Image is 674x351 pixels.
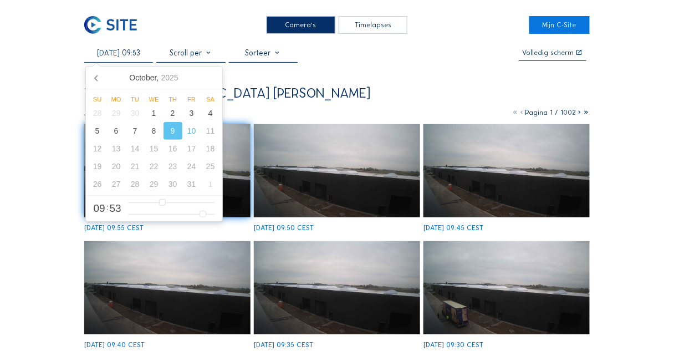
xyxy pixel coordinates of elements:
img: image_53722680 [254,124,420,218]
div: 11 [201,122,220,140]
div: 28 [126,175,145,193]
img: image_53722820 [84,124,251,218]
div: 17 [182,140,201,157]
div: 22 [145,157,164,175]
div: 30 [126,104,145,122]
div: 20 [107,157,126,175]
div: 29 [145,175,164,193]
img: image_53722106 [423,241,590,335]
div: Mo [107,96,126,103]
div: [DATE] 09:30 CEST [423,342,483,348]
div: Vulsteke / [GEOGRAPHIC_DATA] [PERSON_NAME] [84,87,370,100]
div: 12 [88,140,107,157]
i: 2025 [161,73,178,82]
img: C-SITE Logo [84,16,137,34]
div: 25 [201,157,220,175]
div: Su [88,96,107,103]
div: Camera's [267,16,335,34]
a: Mijn C-Site [529,16,590,34]
input: Zoek op datum 󰅀 [84,48,153,58]
div: 13 [107,140,126,157]
div: Camera 1 [84,106,156,116]
div: 9 [164,122,182,140]
div: 1 [201,175,220,193]
div: Fr [182,96,201,103]
div: 7 [126,122,145,140]
div: 23 [164,157,182,175]
div: 15 [145,140,164,157]
div: 29 [107,104,126,122]
span: Pagina 1 / 1002 [525,108,576,116]
div: 30 [164,175,182,193]
div: 4 [201,104,220,122]
div: 1 [145,104,164,122]
div: 21 [126,157,145,175]
span: 09 [94,203,105,213]
img: image_53722253 [254,241,420,335]
img: image_53722535 [423,124,590,218]
div: 16 [164,140,182,157]
div: [DATE] 09:55 CEST [84,225,144,231]
div: 5 [88,122,107,140]
div: 27 [107,175,126,193]
div: October, [125,69,182,87]
div: 14 [126,140,145,157]
div: [DATE] 09:35 CEST [254,342,313,348]
div: 24 [182,157,201,175]
div: 3 [182,104,201,122]
div: 10 [182,122,201,140]
div: 31 [182,175,201,193]
span: : [106,204,109,211]
div: 19 [88,157,107,175]
a: C-SITE Logo [84,16,145,34]
div: Th [164,96,182,103]
div: 26 [88,175,107,193]
div: 18 [201,140,220,157]
span: 53 [110,203,121,213]
div: [DATE] 09:45 CEST [423,225,483,231]
div: 8 [145,122,164,140]
div: We [145,96,164,103]
div: 2 [164,104,182,122]
div: [DATE] 09:40 CEST [84,342,145,348]
div: Timelapses [339,16,407,34]
div: Tu [126,96,145,103]
div: 28 [88,104,107,122]
div: 6 [107,122,126,140]
div: [DATE] 09:50 CEST [254,225,314,231]
div: Volledig scherm [523,49,574,56]
div: Sa [201,96,220,103]
img: image_53722404 [84,241,251,335]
